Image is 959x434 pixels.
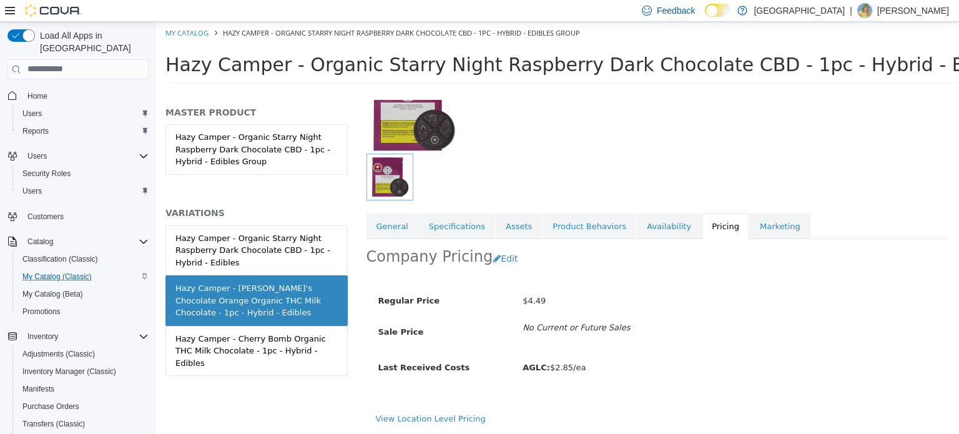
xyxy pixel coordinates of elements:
[22,89,52,104] a: Home
[9,32,926,54] span: Hazy Camper - Organic Starry Night Raspberry Dark Chocolate CBD - 1pc - Hybrid - Edibles Group
[17,399,84,414] a: Purchase Orders
[22,254,98,264] span: Classification (Classic)
[22,186,42,196] span: Users
[17,364,121,379] a: Inventory Manager (Classic)
[17,399,149,414] span: Purchase Orders
[17,269,149,284] span: My Catalog (Classic)
[17,304,149,319] span: Promotions
[210,225,337,245] h2: Company Pricing
[17,184,149,199] span: Users
[22,307,61,317] span: Promotions
[366,301,474,310] i: No Current or Future Sales
[17,287,88,302] a: My Catalog (Beta)
[12,398,154,415] button: Purchase Orders
[22,234,149,249] span: Catalog
[9,102,192,153] a: Hazy Camper - Organic Starry Night Raspberry Dark Chocolate CBD - 1pc - Hybrid - Edibles Group
[17,347,100,362] a: Adjustments (Classic)
[12,285,154,303] button: My Catalog (Beta)
[12,345,154,363] button: Adjustments (Classic)
[754,3,845,18] p: [GEOGRAPHIC_DATA]
[12,380,154,398] button: Manifests
[22,402,79,412] span: Purchase Orders
[17,304,66,319] a: Promotions
[12,250,154,268] button: Classification (Classic)
[222,341,314,350] span: Last Received Costs
[222,305,268,315] span: Sale Price
[12,363,154,380] button: Inventory Manager (Classic)
[2,147,154,165] button: Users
[22,109,42,119] span: Users
[22,289,83,299] span: My Catalog (Beta)
[22,149,149,164] span: Users
[386,192,480,218] a: Product Behaviors
[263,192,339,218] a: Specifications
[481,192,545,218] a: Availability
[27,91,47,101] span: Home
[22,329,63,344] button: Inventory
[22,149,52,164] button: Users
[9,85,192,96] h5: MASTER PRODUCT
[857,3,872,18] div: Sarah Leask
[17,124,149,139] span: Reports
[210,192,262,218] a: General
[67,6,424,16] span: Hazy Camper - Organic Starry Night Raspberry Dark Chocolate CBD - 1pc - Hybrid - Edibles Group
[366,341,394,350] b: AGLC:
[12,182,154,200] button: Users
[22,367,116,377] span: Inventory Manager (Classic)
[22,419,85,429] span: Transfers (Classic)
[12,268,154,285] button: My Catalog (Classic)
[17,106,149,121] span: Users
[337,225,368,249] button: Edit
[22,88,149,104] span: Home
[9,6,52,16] a: My Catalog
[27,237,53,247] span: Catalog
[17,347,149,362] span: Adjustments (Classic)
[27,332,58,342] span: Inventory
[22,126,49,136] span: Reports
[657,4,695,17] span: Feedback
[17,417,149,432] span: Transfers (Classic)
[2,328,154,345] button: Inventory
[17,287,149,302] span: My Catalog (Beta)
[17,166,76,181] a: Security Roles
[27,151,47,161] span: Users
[17,124,54,139] a: Reports
[12,415,154,433] button: Transfers (Classic)
[17,166,149,181] span: Security Roles
[222,274,283,284] span: Regular Price
[12,165,154,182] button: Security Roles
[12,303,154,320] button: Promotions
[22,349,95,359] span: Adjustments (Classic)
[850,3,852,18] p: |
[22,209,149,224] span: Customers
[17,417,90,432] a: Transfers (Classic)
[17,382,59,397] a: Manifests
[17,184,47,199] a: Users
[2,207,154,225] button: Customers
[22,234,58,249] button: Catalog
[2,87,154,105] button: Home
[35,29,149,54] span: Load All Apps in [GEOGRAPHIC_DATA]
[17,252,149,267] span: Classification (Classic)
[22,169,71,179] span: Security Roles
[594,192,654,218] a: Marketing
[19,210,182,247] div: Hazy Camper - Organic Starry Night Raspberry Dark Chocolate CBD - 1pc - Hybrid - Edibles
[19,260,182,297] div: Hazy Camper - [PERSON_NAME]'s Chocolate Orange Organic THC Milk Chocolate - 1pc - Hybrid - Edibles
[877,3,949,18] p: [PERSON_NAME]
[22,329,149,344] span: Inventory
[17,252,103,267] a: Classification (Classic)
[705,4,731,17] input: Dark Mode
[366,341,430,350] span: $2.85/ea
[27,212,64,222] span: Customers
[17,106,47,121] a: Users
[25,4,81,17] img: Cova
[9,185,192,197] h5: VARIATIONS
[22,384,54,394] span: Manifests
[366,274,390,284] span: $4.49
[17,382,149,397] span: Manifests
[210,38,304,132] img: 150
[12,105,154,122] button: Users
[220,392,330,402] a: View Location Level Pricing
[19,311,182,348] div: Hazy Camper - Cherry Bomb Organic THC Milk Chocolate - 1pc - Hybrid - Edibles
